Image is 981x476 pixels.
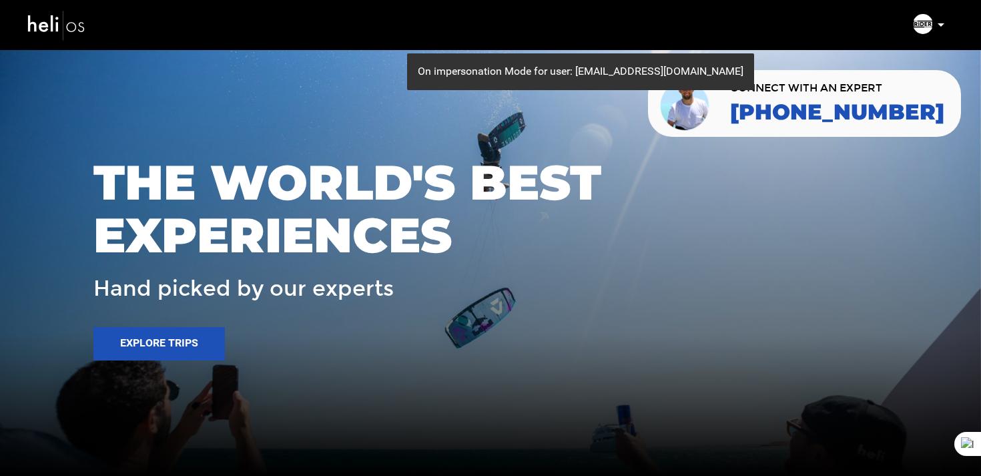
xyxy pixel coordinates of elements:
[913,14,933,34] img: img_d21cdb2885ca2f2a945a4e83475854ef.jpg
[730,83,944,93] span: CONNECT WITH AN EXPERT
[658,75,713,132] img: contact our team
[93,277,394,300] span: Hand picked by our experts
[93,156,888,262] span: THE WORLD'S BEST EXPERIENCES
[407,53,754,90] div: On impersonation Mode for user: [EMAIL_ADDRESS][DOMAIN_NAME]
[730,100,944,124] a: [PHONE_NUMBER]
[27,7,87,43] img: heli-logo
[93,327,225,361] button: Explore Trips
